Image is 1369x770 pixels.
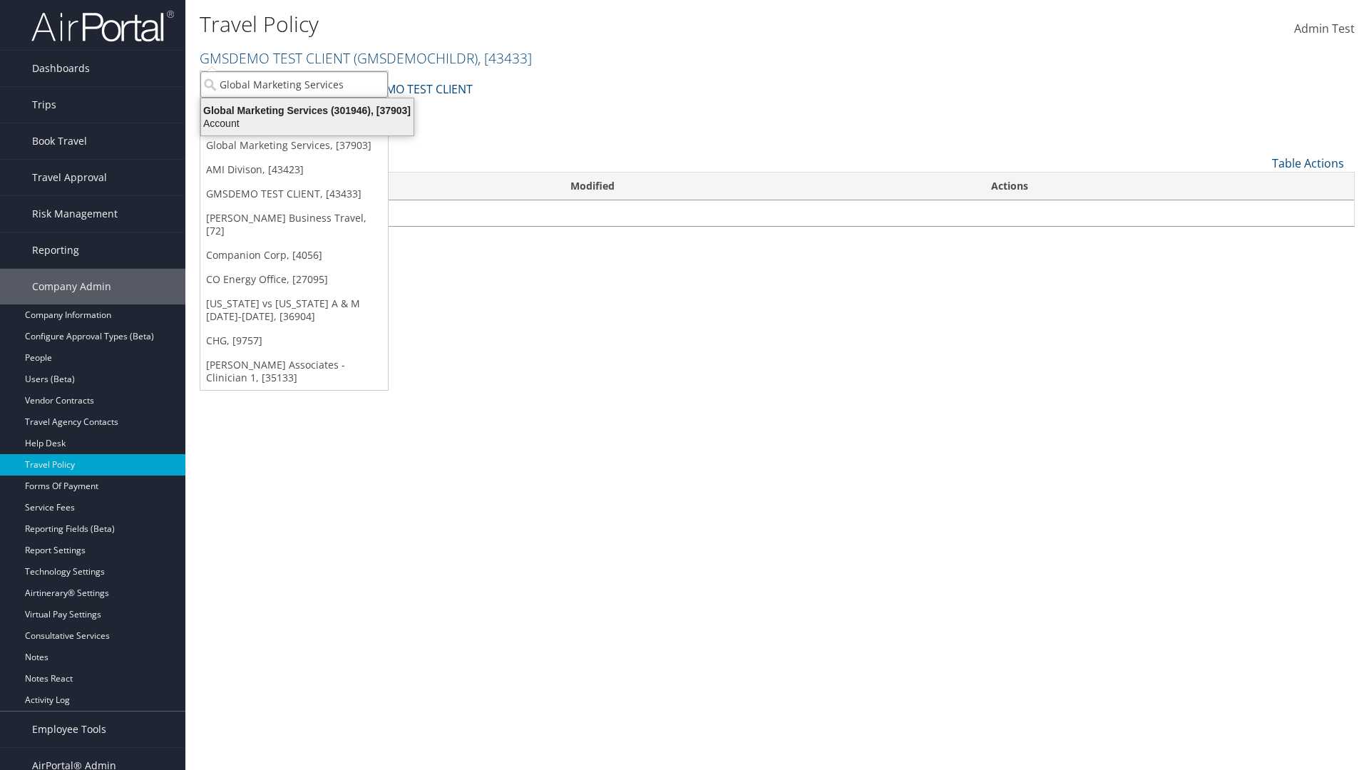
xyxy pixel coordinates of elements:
[1294,21,1355,36] span: Admin Test
[32,269,111,304] span: Company Admin
[200,206,388,243] a: [PERSON_NAME] Business Travel, [72]
[193,117,422,130] div: Account
[200,329,388,353] a: CHG, [9757]
[200,267,388,292] a: CO Energy Office, [27095]
[32,51,90,86] span: Dashboards
[32,712,106,747] span: Employee Tools
[558,173,979,200] th: Modified: activate to sort column ascending
[32,160,107,195] span: Travel Approval
[193,104,422,117] div: Global Marketing Services (301946), [37903]
[200,48,532,68] a: GMSDEMO TEST CLIENT
[200,71,388,98] input: Search Accounts
[32,123,87,159] span: Book Travel
[200,158,388,182] a: AMI Divison, [43423]
[354,48,478,68] span: ( GMSDEMOCHILDR )
[31,9,174,43] img: airportal-logo.png
[346,75,473,103] a: GMSDEMO TEST CLIENT
[1294,7,1355,51] a: Admin Test
[478,48,532,68] span: , [ 43433 ]
[200,182,388,206] a: GMSDEMO TEST CLIENT, [43433]
[1272,155,1344,171] a: Table Actions
[32,87,56,123] span: Trips
[200,133,388,158] a: Global Marketing Services, [37903]
[978,173,1354,200] th: Actions
[200,292,388,329] a: [US_STATE] vs [US_STATE] A & M [DATE]-[DATE], [36904]
[32,196,118,232] span: Risk Management
[200,243,388,267] a: Companion Corp, [4056]
[200,9,970,39] h1: Travel Policy
[200,353,388,390] a: [PERSON_NAME] Associates - Clinician 1, [35133]
[32,232,79,268] span: Reporting
[200,200,1354,226] td: No data available in table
